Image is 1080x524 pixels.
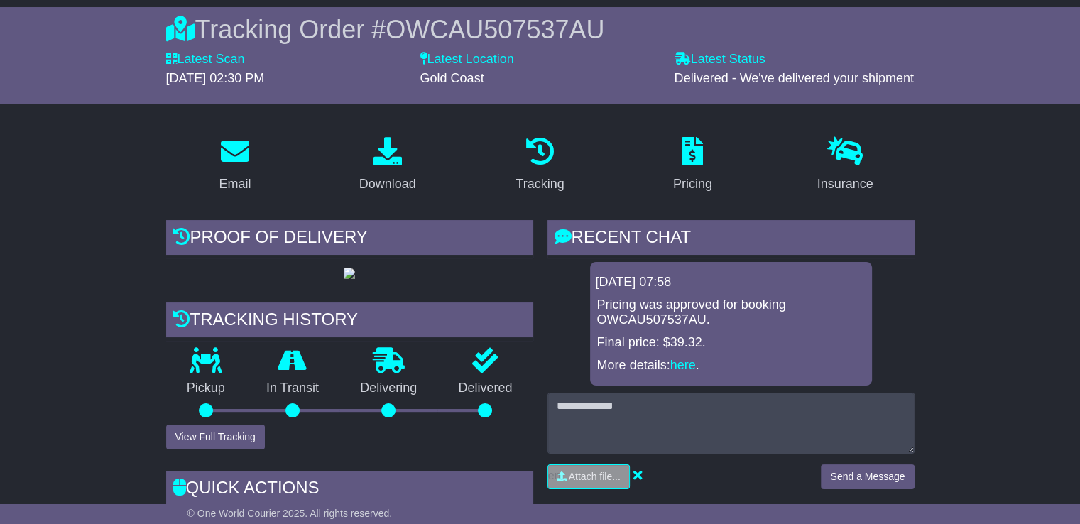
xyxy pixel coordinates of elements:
div: RECENT CHAT [547,220,915,258]
p: Final price: $39.32. [597,335,865,351]
div: Download [359,175,416,194]
span: [DATE] 02:30 PM [166,71,265,85]
div: [DATE] 07:58 [596,275,866,290]
span: OWCAU507537AU [386,15,604,44]
div: Email [219,175,251,194]
a: Email [209,132,260,199]
span: Delivered - We've delivered your shipment [675,71,914,85]
label: Latest Location [420,52,514,67]
span: Gold Coast [420,71,484,85]
div: Quick Actions [166,471,533,509]
a: Tracking [506,132,573,199]
div: Tracking Order # [166,14,915,45]
a: here [670,358,696,372]
div: Tracking [516,175,564,194]
label: Latest Status [675,52,765,67]
a: Pricing [664,132,721,199]
div: Tracking history [166,302,533,341]
p: More details: . [597,358,865,373]
div: Proof of Delivery [166,220,533,258]
label: Latest Scan [166,52,245,67]
p: Delivered [437,381,533,396]
button: Send a Message [821,464,914,489]
p: Pricing was approved for booking OWCAU507537AU. [597,298,865,328]
a: Download [350,132,425,199]
span: © One World Courier 2025. All rights reserved. [187,508,393,519]
p: Pickup [166,381,246,396]
p: Delivering [339,381,437,396]
a: Insurance [808,132,883,199]
div: Pricing [673,175,712,194]
button: View Full Tracking [166,425,265,449]
p: In Transit [246,381,339,396]
img: GetPodImage [344,268,355,279]
div: Insurance [817,175,873,194]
